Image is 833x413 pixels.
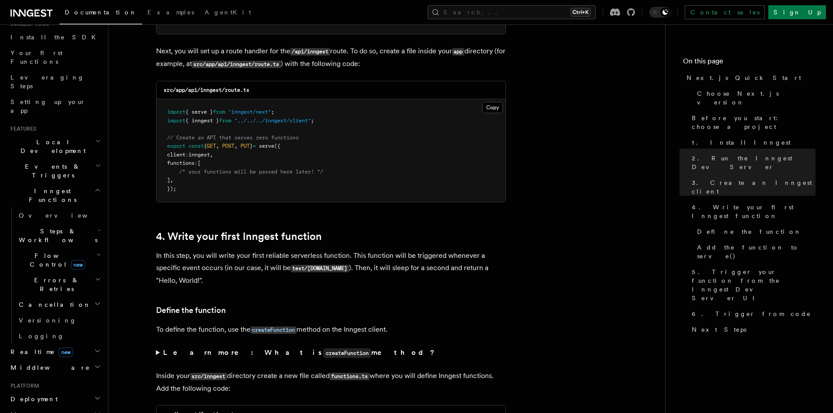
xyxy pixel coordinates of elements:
span: { inngest } [185,118,219,124]
span: Add the function to serve() [697,243,816,260]
a: Choose Next.js version [694,86,816,110]
span: Errors & Retries [15,276,95,293]
span: "inngest/next" [228,109,271,115]
span: Leveraging Steps [10,74,84,90]
a: 1. Install Inngest [688,135,816,150]
span: Features [7,125,36,132]
span: 5. Trigger your function from the Inngest Dev Server UI [692,267,816,302]
a: Next Steps [688,322,816,337]
code: app [452,48,464,56]
span: [ [198,160,201,166]
code: createFunction [251,326,296,334]
span: } [250,143,253,149]
span: Local Development [7,138,95,155]
span: Middleware [7,363,90,372]
span: = [253,143,256,149]
span: serve [259,143,274,149]
a: Examples [142,3,199,24]
a: 4. Write your first Inngest function [688,199,816,224]
p: Next, you will set up a route handler for the route. To do so, create a file inside your director... [156,45,506,70]
a: 6. Trigger from code [688,306,816,322]
span: functions [167,160,195,166]
a: Sign Up [768,5,826,19]
button: Cancellation [15,297,103,312]
a: Add the function to serve() [694,239,816,264]
code: test/[DOMAIN_NAME] [291,265,349,272]
a: Leveraging Steps [7,69,103,94]
code: createFunction [323,348,371,358]
a: createFunction [251,325,296,333]
span: 3. Create an Inngest client [692,178,816,196]
kbd: Ctrl+K [571,8,590,17]
span: Cancellation [15,300,91,309]
span: GET [207,143,216,149]
span: 1. Install Inngest [692,138,791,147]
p: In this step, you will write your first reliable serverless function. This function will be trigg... [156,250,506,287]
span: "../../../inngest/client" [234,118,311,124]
span: Next Steps [692,325,746,334]
span: { [204,143,207,149]
span: Documentation [65,9,137,16]
span: inngest [188,152,210,158]
button: Flow Controlnew [15,248,103,272]
a: 5. Trigger your function from the Inngest Dev Server UI [688,264,816,306]
span: Events & Triggers [7,162,95,180]
span: Versioning [19,317,77,324]
a: Setting up your app [7,94,103,118]
a: Your first Functions [7,45,103,69]
span: import [167,109,185,115]
button: Search...Ctrl+K [428,5,596,19]
button: Inngest Functions [7,183,103,208]
a: 2. Run the Inngest Dev Server [688,150,816,175]
span: Realtime [7,347,73,356]
a: Documentation [59,3,142,24]
span: ; [271,109,274,115]
span: ; [311,118,314,124]
a: AgentKit [199,3,256,24]
span: }); [167,186,176,192]
div: Inngest Functions [7,208,103,344]
span: , [216,143,219,149]
span: ({ [274,143,280,149]
button: Realtimenew [7,344,103,360]
button: Events & Triggers [7,159,103,183]
code: src/app/api/inngest/route.ts [164,87,249,93]
code: /api/inngest [290,48,330,56]
button: Middleware [7,360,103,375]
summary: Learn more: What iscreateFunctionmethod? [156,347,506,359]
span: new [59,347,73,357]
code: src/app/api/inngest/route.ts [192,61,281,68]
a: Before you start: choose a project [688,110,816,135]
span: new [71,260,85,270]
a: Define the function [694,224,816,239]
a: Logging [15,328,103,344]
button: Toggle dark mode [649,7,670,17]
span: Examples [147,9,194,16]
span: const [188,143,204,149]
span: Setting up your app [10,98,86,114]
code: src/inngest [190,373,227,380]
button: Steps & Workflows [15,223,103,248]
span: POST [222,143,234,149]
span: Define the function [697,227,802,236]
span: ] [167,177,170,183]
span: 4. Write your first Inngest function [692,203,816,220]
span: Logging [19,333,64,340]
a: 4. Write your first Inngest function [156,230,322,243]
span: , [170,177,173,183]
span: Choose Next.js version [697,89,816,107]
span: Your first Functions [10,49,63,65]
a: Contact sales [685,5,765,19]
span: 2. Run the Inngest Dev Server [692,154,816,171]
span: client [167,152,185,158]
a: Define the function [156,304,226,316]
strong: Learn more: What is method? [163,348,436,357]
span: , [210,152,213,158]
span: Before you start: choose a project [692,114,816,131]
span: // Create an API that serves zero functions [167,135,299,141]
span: /* your functions will be passed here later! */ [179,169,323,175]
p: Inside your directory create a new file called where you will define Inngest functions. Add the f... [156,370,506,395]
button: Copy [482,102,503,113]
span: : [195,160,198,166]
span: : [185,152,188,158]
